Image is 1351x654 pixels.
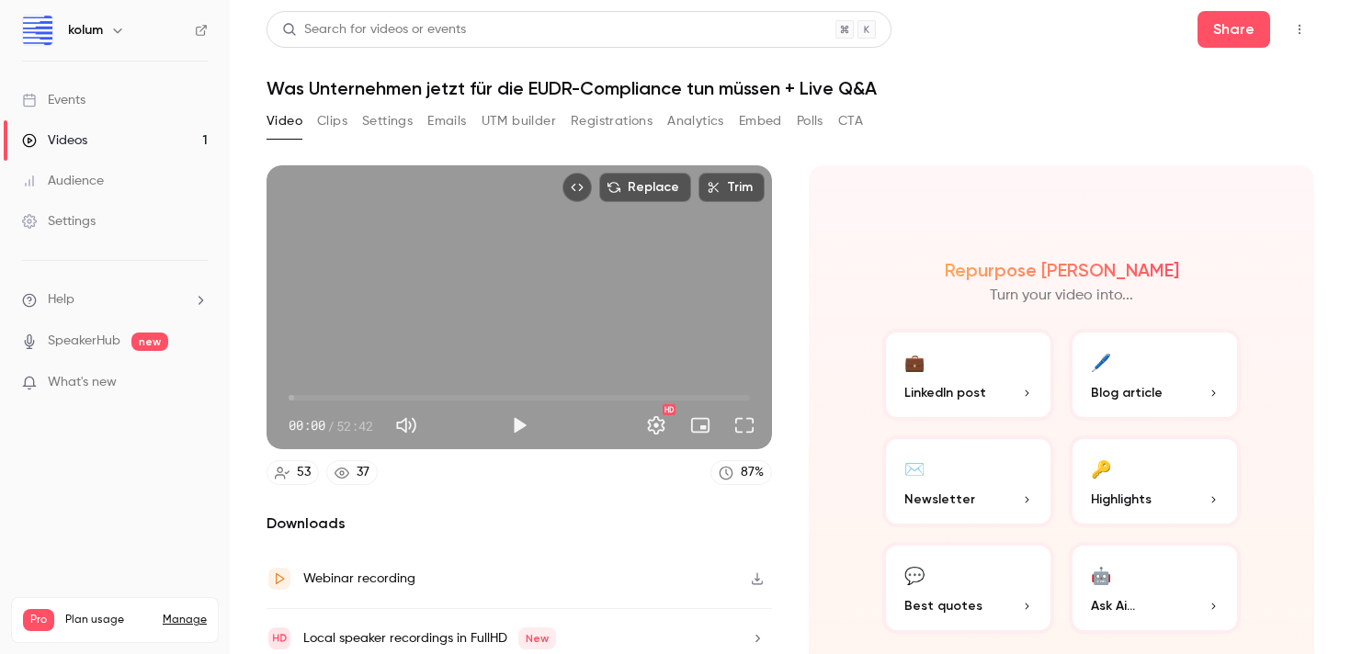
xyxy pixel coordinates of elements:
span: What's new [48,373,117,392]
button: ✉️Newsletter [882,435,1054,527]
div: Webinar recording [303,568,415,590]
button: Embed video [562,173,592,202]
div: 💬 [904,560,925,589]
span: new [131,333,168,351]
iframe: Noticeable Trigger [186,375,208,391]
button: Embed [739,107,782,136]
button: Replace [599,173,691,202]
span: 00:00 [289,416,325,435]
a: SpeakerHub [48,332,120,351]
span: Best quotes [904,596,982,615]
img: kolum [23,16,52,45]
span: Newsletter [904,490,975,509]
span: Pro [23,609,54,631]
button: Analytics [667,107,724,136]
span: 52:42 [336,416,373,435]
div: ✉️ [904,454,925,482]
button: UTM builder [482,107,556,136]
button: 🤖Ask Ai... [1069,542,1241,634]
button: 💼LinkedIn post [882,329,1054,421]
span: LinkedIn post [904,383,986,402]
span: / [327,416,335,435]
button: Polls [797,107,823,136]
div: Settings [22,212,96,231]
button: Video [267,107,302,136]
span: Help [48,290,74,310]
button: Share [1198,11,1270,48]
div: 🔑 [1091,454,1111,482]
button: Emails [427,107,466,136]
a: Manage [163,613,207,627]
div: Search for videos or events [282,20,466,39]
div: Audience [22,172,104,190]
span: Plan usage [65,613,152,627]
a: 37 [326,460,378,485]
button: Top Bar Actions [1285,15,1314,44]
div: Local speaker recordings in FullHD [303,627,556,649]
span: Highlights [1091,490,1152,509]
div: 53 [297,463,311,482]
div: Videos [22,131,87,150]
div: 💼 [904,347,925,376]
li: help-dropdown-opener [22,290,208,310]
div: 87 % [741,463,764,482]
div: 00:00 [289,416,373,435]
h2: Repurpose [PERSON_NAME] [945,259,1179,281]
h2: Downloads [267,513,772,535]
p: Turn your video into... [990,285,1133,307]
button: Clips [317,107,347,136]
button: 💬Best quotes [882,542,1054,634]
button: CTA [838,107,863,136]
button: Trim [698,173,765,202]
a: 87% [710,460,772,485]
span: Blog article [1091,383,1163,402]
div: HD [663,404,675,415]
button: 🔑Highlights [1069,435,1241,527]
div: 🤖 [1091,560,1111,589]
div: 37 [357,463,369,482]
button: Full screen [726,407,763,444]
h1: Was Unternehmen jetzt für die EUDR-Compliance tun müssen + Live Q&A [267,77,1314,99]
button: Settings [638,407,675,444]
div: 🖊️ [1091,347,1111,376]
button: Settings [362,107,413,136]
button: Play [501,407,538,444]
button: Registrations [571,107,653,136]
button: Turn on miniplayer [682,407,719,444]
a: 53 [267,460,319,485]
button: Mute [388,407,425,444]
div: Events [22,91,85,109]
button: 🖊️Blog article [1069,329,1241,421]
span: New [518,627,556,649]
h6: kolum [68,21,103,39]
span: Ask Ai... [1091,596,1135,615]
